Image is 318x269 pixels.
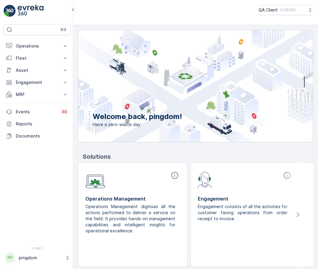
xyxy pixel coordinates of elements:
[16,43,58,49] p: Operations
[16,79,58,85] p: Engagement
[5,253,15,263] div: PP
[4,251,71,264] button: PPpingdom
[85,204,175,234] p: Operations Management digitises all the actions performed to deliver a service on the field. It p...
[16,133,68,139] p: Documents
[16,121,68,127] p: Reports
[280,8,296,12] p: ( +03:00 )
[16,109,57,115] p: Events
[85,171,105,188] img: module-icon
[259,7,278,13] p: QA Client
[93,112,182,121] p: Welcome back, pingdom!
[198,171,212,188] img: module-icon
[60,27,66,32] p: ⌘B
[85,195,180,202] p: Operations Management
[18,5,44,17] img: logo_light-DOdMpM7g.png
[4,40,71,52] button: Operations
[83,152,313,161] p: Solutions
[62,109,67,114] p: 34
[259,5,313,15] button: QA Client(+03:00)
[4,130,71,142] a: Documents
[51,30,313,142] img: city illustration
[16,55,58,61] p: Fleet
[4,247,71,250] span: v 1.49.3
[198,204,288,222] p: Engagement consists of all the activities for customer facing operations from order receipt to in...
[93,121,182,128] span: Have a zero-waste day
[4,5,16,17] img: logo
[4,52,71,64] button: Fleet
[19,255,62,261] p: pingdom
[4,88,71,101] button: MRF
[198,195,293,202] p: Engagement
[16,67,58,73] p: Asset
[4,106,71,118] a: Events34
[4,76,71,88] button: Engagement
[4,118,71,130] a: Reports
[4,64,71,76] button: Asset
[16,91,58,98] p: MRF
